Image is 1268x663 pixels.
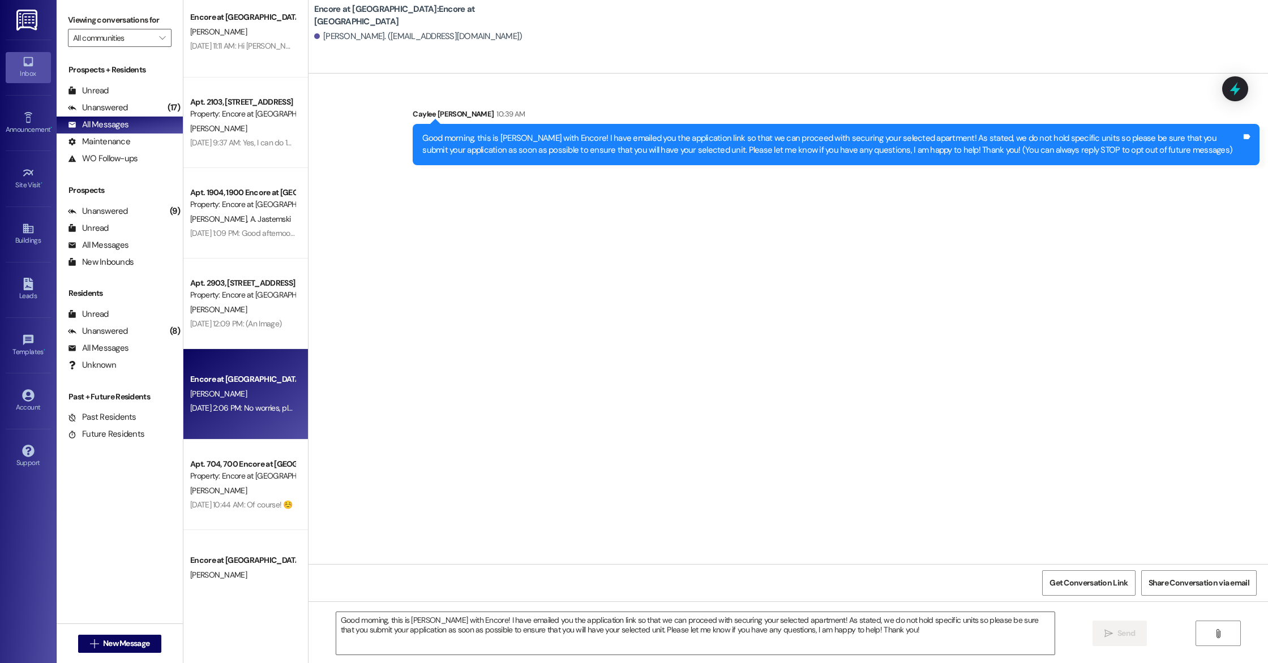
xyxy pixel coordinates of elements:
[1049,577,1128,589] span: Get Conversation Link
[190,199,295,210] div: Property: Encore at [GEOGRAPHIC_DATA]
[6,274,51,305] a: Leads
[190,228,714,238] div: [DATE] 1:09 PM: Good afternoon,. Premier Heating and Air is on their way and will be there shortl...
[57,64,183,76] div: Prospects + Residents
[314,3,541,28] b: Encore at [GEOGRAPHIC_DATA]: Encore at [GEOGRAPHIC_DATA]
[422,132,1241,157] div: Good morning, this is [PERSON_NAME] with Encore! I have emailed you the application link so that ...
[190,389,247,399] span: [PERSON_NAME]
[57,391,183,403] div: Past + Future Residents
[68,119,128,131] div: All Messages
[103,638,149,649] span: New Message
[68,308,109,320] div: Unread
[1104,629,1113,638] i: 
[68,11,172,29] label: Viewing conversations for
[57,184,183,196] div: Prospects
[190,304,247,315] span: [PERSON_NAME]
[1141,570,1257,596] button: Share Conversation via email
[57,287,183,299] div: Residents
[68,222,109,234] div: Unread
[6,386,51,416] a: Account
[190,187,295,199] div: Apt. 1904, 1900 Encore at [GEOGRAPHIC_DATA]
[68,342,128,354] div: All Messages
[6,330,51,361] a: Templates •
[6,52,51,83] a: Inbox
[190,27,247,37] span: [PERSON_NAME]
[68,428,144,440] div: Future Residents
[6,441,51,472] a: Support
[190,458,295,470] div: Apt. 704, 700 Encore at [GEOGRAPHIC_DATA]
[190,485,247,496] span: [PERSON_NAME]
[6,219,51,249] a: Buildings
[68,359,116,371] div: Unknown
[190,470,295,482] div: Property: Encore at [GEOGRAPHIC_DATA]
[73,29,153,47] input: All communities
[68,325,128,337] div: Unanswered
[190,214,250,224] span: [PERSON_NAME]
[190,108,295,120] div: Property: Encore at [GEOGRAPHIC_DATA]
[413,108,1260,124] div: Caylee [PERSON_NAME]
[6,163,51,194] a: Site Visit •
[190,96,295,108] div: Apt. 2103, [STREET_ADDRESS]
[167,203,183,220] div: (9)
[1117,627,1135,639] span: Send
[68,153,138,165] div: WO Follow-ups
[167,322,183,340] div: (8)
[68,411,136,423] div: Past Residents
[250,214,290,224] span: A. Jastemski
[90,639,98,648] i: 
[494,108,525,120] div: 10:39 AM
[190,554,295,566] div: Encore at [GEOGRAPHIC_DATA]
[190,373,295,385] div: Encore at [GEOGRAPHIC_DATA]
[16,10,40,31] img: ResiDesk Logo
[1149,577,1249,589] span: Share Conversation via email
[1214,629,1222,638] i: 
[68,239,128,251] div: All Messages
[1093,621,1147,646] button: Send
[190,500,293,510] div: [DATE] 10:44 AM: Of course! ☺️
[314,31,522,42] div: [PERSON_NAME]. ([EMAIL_ADDRESS][DOMAIN_NAME])
[165,99,183,117] div: (17)
[41,179,42,187] span: •
[68,256,134,268] div: New Inbounds
[1042,570,1135,596] button: Get Conversation Link
[190,570,247,580] span: [PERSON_NAME]
[50,124,52,132] span: •
[68,85,109,97] div: Unread
[190,289,295,301] div: Property: Encore at [GEOGRAPHIC_DATA]
[190,403,512,413] div: [DATE] 2:06 PM: No worries, please let me know if you're still insterested. I am happy to resched...
[190,318,281,329] div: [DATE] 12:09 PM: (An Image)
[68,136,130,148] div: Maintenance
[78,635,162,653] button: New Message
[190,137,314,148] div: [DATE] 9:37 AM: Yes, I can do 10:30am
[190,123,247,134] span: [PERSON_NAME]
[68,205,128,217] div: Unanswered
[190,277,295,289] div: Apt. 2903, [STREET_ADDRESS]
[159,33,165,42] i: 
[190,11,295,23] div: Encore at [GEOGRAPHIC_DATA]
[44,346,45,354] span: •
[68,102,128,114] div: Unanswered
